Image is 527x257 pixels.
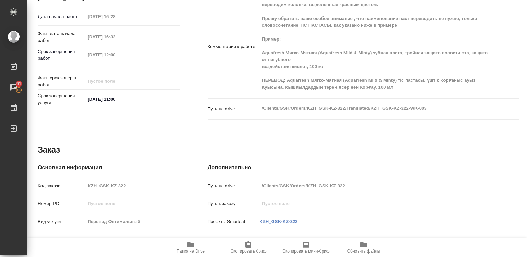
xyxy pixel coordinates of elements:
[85,234,180,244] input: Пустое поле
[347,249,380,254] span: Обновить файлы
[208,218,260,225] p: Проекты Smartcat
[85,76,145,86] input: Пустое поле
[259,181,493,191] input: Пустое поле
[85,94,145,104] input: ✎ Введи что-нибудь
[38,48,85,62] p: Срок завершения работ
[12,80,25,87] span: 91
[177,249,205,254] span: Папка на Drive
[2,79,26,96] a: 91
[38,164,180,172] h4: Основная информация
[277,238,335,257] button: Скопировать мини-бриф
[259,102,493,114] textarea: /Clients/GSK/Orders/KZH_GSK-KZ-322/Translated/KZH_GSK-KZ-322-WK-003
[208,105,260,112] p: Путь на drive
[208,182,260,189] p: Путь на drive
[85,216,180,226] input: Пустое поле
[38,30,85,44] p: Факт. дата начала работ
[208,164,519,172] h4: Дополнительно
[38,144,60,155] h2: Заказ
[162,238,220,257] button: Папка на Drive
[85,12,145,22] input: Пустое поле
[38,218,85,225] p: Вид услуги
[230,249,266,254] span: Скопировать бриф
[208,235,260,249] p: Транслитерация названий
[259,199,493,209] input: Пустое поле
[220,238,277,257] button: Скопировать бриф
[335,238,393,257] button: Обновить файлы
[38,13,85,20] p: Дата начала работ
[38,200,85,207] p: Номер РО
[38,75,85,88] p: Факт. срок заверш. работ
[85,199,180,209] input: Пустое поле
[85,32,145,42] input: Пустое поле
[85,181,180,191] input: Пустое поле
[85,50,145,60] input: Пустое поле
[208,200,260,207] p: Путь к заказу
[282,249,329,254] span: Скопировать мини-бриф
[38,92,85,106] p: Срок завершения услуги
[38,236,85,243] p: Этапы услуги
[208,43,260,50] p: Комментарий к работе
[259,219,298,224] a: KZH_GSK-KZ-322
[38,182,85,189] p: Код заказа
